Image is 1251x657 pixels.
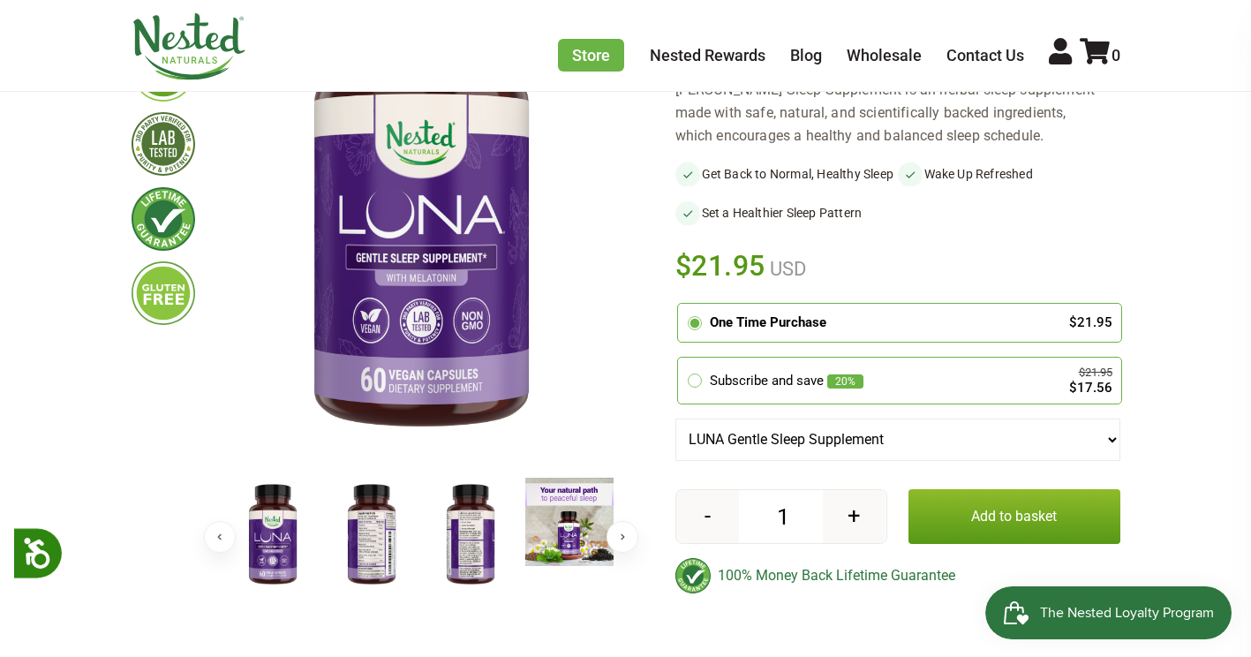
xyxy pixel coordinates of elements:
[426,478,515,593] img: LUNA Gentle Sleep Supplement
[675,162,898,186] li: Get Back to Normal, Healthy Sleep
[650,46,765,64] a: Nested Rewards
[607,521,638,553] button: Next
[229,478,317,593] img: LUNA Gentle Sleep Supplement
[790,46,822,64] a: Blog
[204,521,236,553] button: Previous
[132,112,195,176] img: thirdpartytested
[847,46,922,64] a: Wholesale
[1080,46,1120,64] a: 0
[765,258,806,280] span: USD
[985,586,1233,639] iframe: Button to open loyalty program pop-up
[675,200,898,225] li: Set a Healthier Sleep Pattern
[525,478,614,566] img: LUNA Gentle Sleep Supplement
[1112,46,1120,64] span: 0
[558,39,624,72] a: Store
[676,490,739,543] button: -
[328,478,416,593] img: LUNA Gentle Sleep Supplement
[675,246,766,285] span: $21.95
[898,162,1120,186] li: Wake Up Refreshed
[675,79,1120,147] div: [PERSON_NAME] Sleep Supplement is an herbal sleep supplement made with safe, natural, and scienti...
[675,558,711,593] img: badge-lifetimeguarantee-color.svg
[675,558,1120,593] div: 100% Money Back Lifetime Guarantee
[823,490,885,543] button: +
[132,187,195,251] img: lifetimeguarantee
[132,261,195,325] img: glutenfree
[132,13,246,80] img: Nested Naturals
[946,46,1024,64] a: Contact Us
[908,489,1120,544] button: Add to basket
